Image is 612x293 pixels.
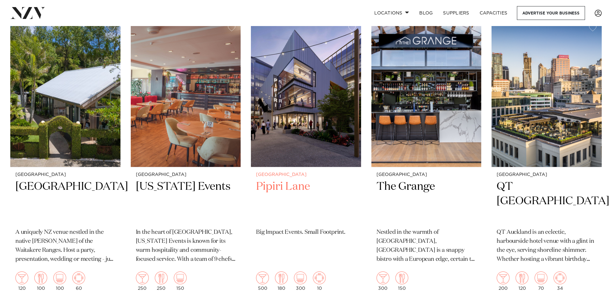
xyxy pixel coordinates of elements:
[72,271,85,291] div: 60
[34,271,47,291] div: 100
[377,271,389,284] img: cocktail.png
[174,271,187,284] img: theatre.png
[516,271,528,291] div: 120
[395,271,408,284] img: dining.png
[34,271,47,284] img: dining.png
[313,271,326,284] img: meeting.png
[497,228,597,264] p: QT Auckland is an eclectic, harbourside hotel venue with a glint in the eye, serving shoreline sh...
[369,6,414,20] a: Locations
[155,271,168,284] img: dining.png
[275,271,288,284] img: dining.png
[535,271,547,284] img: theatre.png
[15,179,115,223] h2: [GEOGRAPHIC_DATA]
[294,271,307,284] img: theatre.png
[516,271,528,284] img: dining.png
[275,271,288,291] div: 180
[256,179,356,223] h2: Pipiri Lane
[497,172,597,177] small: [GEOGRAPHIC_DATA]
[535,271,547,291] div: 70
[256,172,356,177] small: [GEOGRAPHIC_DATA]
[395,271,408,291] div: 150
[136,172,236,177] small: [GEOGRAPHIC_DATA]
[377,179,476,223] h2: The Grange
[517,6,585,20] a: Advertise your business
[294,271,307,291] div: 300
[174,271,187,291] div: 150
[15,271,28,291] div: 120
[313,271,326,291] div: 10
[475,6,513,20] a: Capacities
[377,228,476,264] p: Nestled in the warmth of [GEOGRAPHIC_DATA], [GEOGRAPHIC_DATA] is a snappy bistro with a European ...
[10,7,45,19] img: nzv-logo.png
[15,271,28,284] img: cocktail.png
[377,172,476,177] small: [GEOGRAPHIC_DATA]
[438,6,474,20] a: SUPPLIERS
[53,271,66,291] div: 100
[256,271,269,291] div: 500
[377,271,389,291] div: 300
[131,19,241,167] img: Dining area at Texas Events in Auckland
[497,271,510,291] div: 200
[554,271,566,291] div: 34
[136,228,236,264] p: In the heart of [GEOGRAPHIC_DATA], [US_STATE] Events is known for its warm hospitality and commun...
[72,271,85,284] img: meeting.png
[15,172,115,177] small: [GEOGRAPHIC_DATA]
[15,228,115,264] p: A uniquely NZ venue nestled in the native [PERSON_NAME] of the Waitakere Ranges. Host a party, pr...
[256,228,356,237] p: Big Impact Events. Small Footprint.
[136,271,149,291] div: 250
[155,271,168,291] div: 250
[256,271,269,284] img: cocktail.png
[497,179,597,223] h2: QT [GEOGRAPHIC_DATA]
[136,271,149,284] img: cocktail.png
[554,271,566,284] img: meeting.png
[136,179,236,223] h2: [US_STATE] Events
[497,271,510,284] img: cocktail.png
[53,271,66,284] img: theatre.png
[414,6,438,20] a: BLOG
